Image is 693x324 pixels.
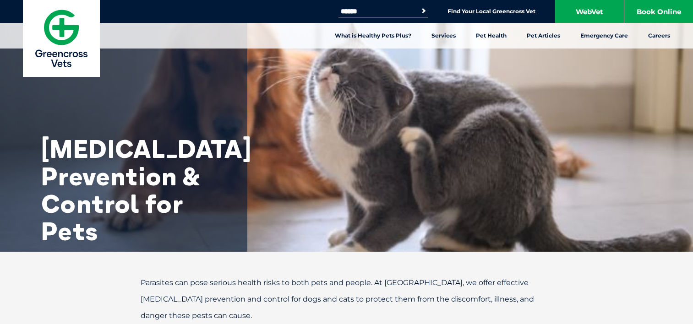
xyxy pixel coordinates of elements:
h1: [MEDICAL_DATA] Prevention & Control for Pets [41,135,224,245]
a: What is Healthy Pets Plus? [325,23,421,49]
a: Pet Health [466,23,517,49]
a: Emergency Care [570,23,638,49]
a: Services [421,23,466,49]
button: Search [419,6,428,16]
span: Parasites can pose serious health risks to both pets and people. At [GEOGRAPHIC_DATA], we offer e... [141,278,534,320]
a: Find Your Local Greencross Vet [447,8,535,15]
a: Careers [638,23,680,49]
a: Pet Articles [517,23,570,49]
